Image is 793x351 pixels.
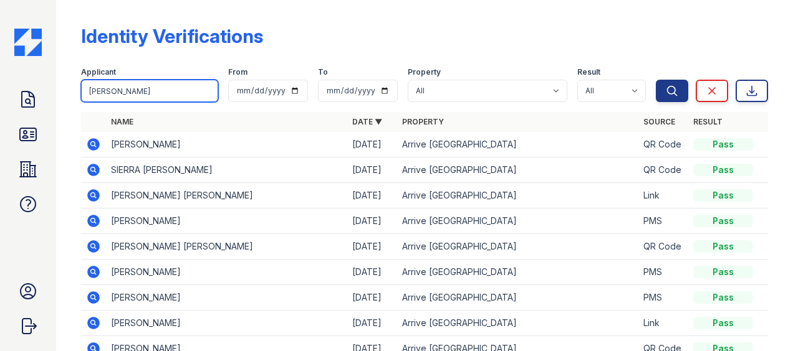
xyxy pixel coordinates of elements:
[693,117,723,126] a: Result
[693,189,753,202] div: Pass
[693,266,753,278] div: Pass
[81,80,218,102] input: Search by name or phone number
[693,291,753,304] div: Pass
[318,67,328,77] label: To
[228,67,248,77] label: From
[106,234,347,260] td: [PERSON_NAME] [PERSON_NAME]
[402,117,444,126] a: Property
[347,311,397,336] td: [DATE]
[397,285,638,311] td: Arrive [GEOGRAPHIC_DATA]
[347,132,397,157] td: [DATE]
[347,234,397,260] td: [DATE]
[693,240,753,253] div: Pass
[638,157,688,183] td: QR Code
[693,164,753,176] div: Pass
[347,260,397,285] td: [DATE]
[408,67,441,77] label: Property
[397,183,638,208] td: Arrive [GEOGRAPHIC_DATA]
[106,157,347,183] td: SIERRA [PERSON_NAME]
[693,215,753,227] div: Pass
[106,132,347,157] td: [PERSON_NAME]
[106,183,347,208] td: [PERSON_NAME] [PERSON_NAME]
[111,117,133,126] a: Name
[643,117,675,126] a: Source
[81,67,116,77] label: Applicant
[352,117,382,126] a: Date ▼
[638,208,688,234] td: PMS
[638,260,688,285] td: PMS
[397,234,638,260] td: Arrive [GEOGRAPHIC_DATA]
[577,67,600,77] label: Result
[638,234,688,260] td: QR Code
[397,311,638,336] td: Arrive [GEOGRAPHIC_DATA]
[638,183,688,208] td: Link
[347,157,397,183] td: [DATE]
[106,311,347,336] td: [PERSON_NAME]
[106,285,347,311] td: [PERSON_NAME]
[638,132,688,157] td: QR Code
[81,25,263,47] div: Identity Verifications
[14,29,42,56] img: CE_Icon_Blue-c292c112584629df590d857e76928e9f676e5b41ef8f769ba2f05ee15b207248.png
[638,285,688,311] td: PMS
[397,260,638,285] td: Arrive [GEOGRAPHIC_DATA]
[397,157,638,183] td: Arrive [GEOGRAPHIC_DATA]
[693,317,753,329] div: Pass
[347,285,397,311] td: [DATE]
[638,311,688,336] td: Link
[106,208,347,234] td: [PERSON_NAME]
[397,132,638,157] td: Arrive [GEOGRAPHIC_DATA]
[347,208,397,234] td: [DATE]
[106,260,347,285] td: [PERSON_NAME]
[397,208,638,234] td: Arrive [GEOGRAPHIC_DATA]
[693,138,753,151] div: Pass
[347,183,397,208] td: [DATE]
